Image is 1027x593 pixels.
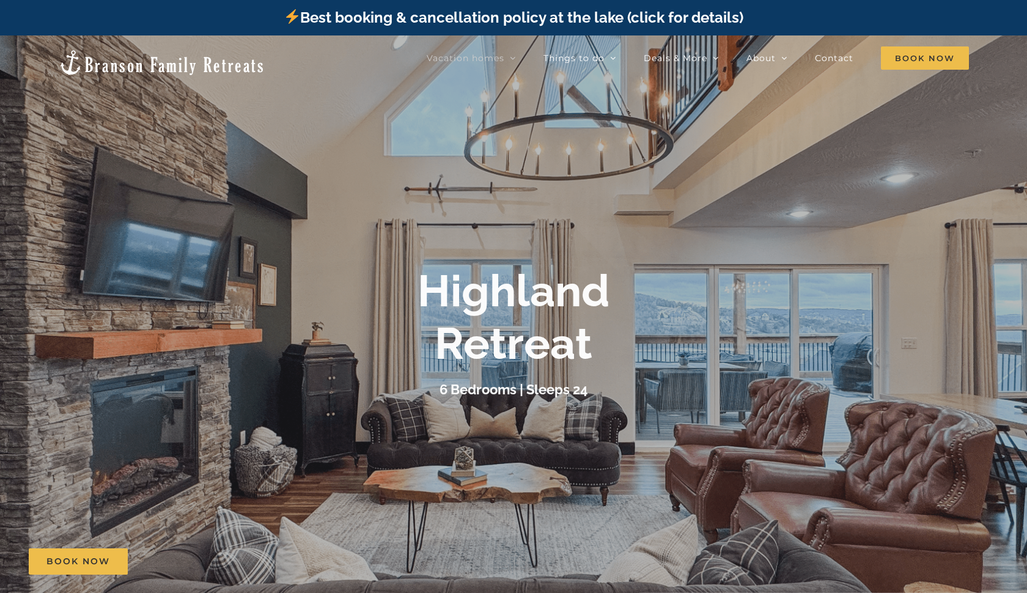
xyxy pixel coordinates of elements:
[418,265,609,369] b: Highland Retreat
[746,46,787,70] a: About
[746,54,776,62] span: About
[427,46,969,70] nav: Main Menu
[285,9,300,24] img: ⚡️
[427,46,516,70] a: Vacation homes
[815,46,853,70] a: Contact
[644,54,707,62] span: Deals & More
[881,46,969,70] span: Book Now
[543,54,605,62] span: Things to do
[644,46,719,70] a: Deals & More
[440,381,588,397] h3: 6 Bedrooms | Sleeps 24
[427,54,504,62] span: Vacation homes
[284,9,743,26] a: Best booking & cancellation policy at the lake (click for details)
[815,54,853,62] span: Contact
[543,46,616,70] a: Things to do
[46,556,110,567] span: Book Now
[29,548,128,575] a: Book Now
[58,49,265,76] img: Branson Family Retreats Logo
